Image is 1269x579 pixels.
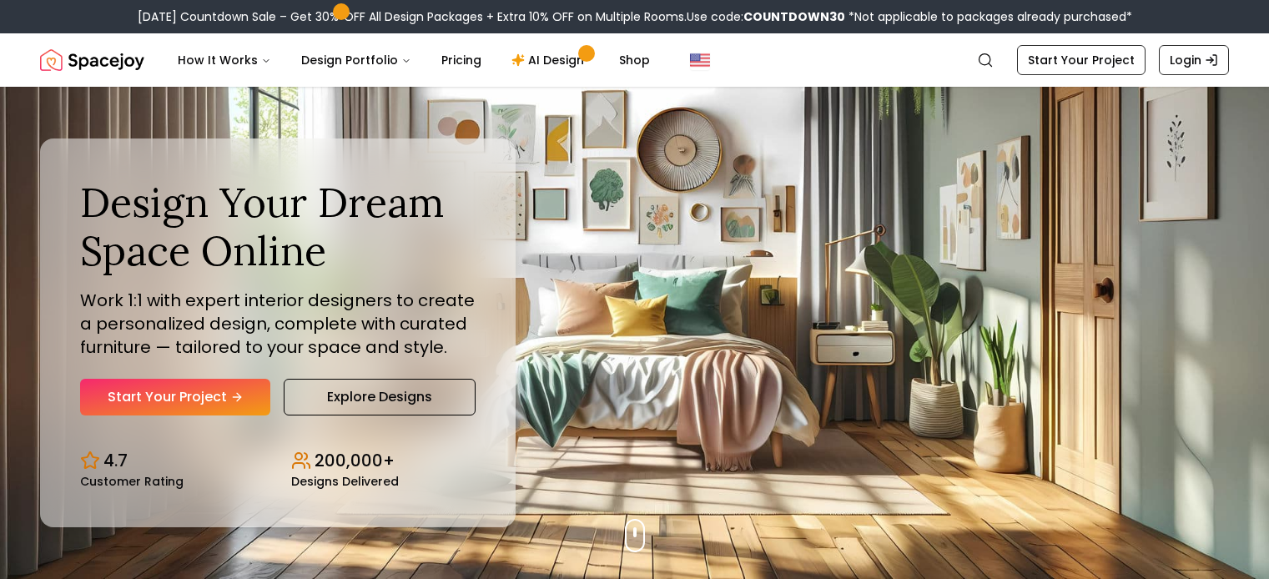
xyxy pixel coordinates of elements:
p: 4.7 [103,449,128,472]
div: Design stats [80,436,476,487]
a: Explore Designs [284,379,476,415]
small: Designs Delivered [291,476,399,487]
span: *Not applicable to packages already purchased* [845,8,1132,25]
p: 200,000+ [315,449,395,472]
span: Use code: [687,8,845,25]
a: Spacejoy [40,43,144,77]
button: Design Portfolio [288,43,425,77]
button: How It Works [164,43,285,77]
a: Shop [606,43,663,77]
a: Start Your Project [1017,45,1146,75]
p: Work 1:1 with expert interior designers to create a personalized design, complete with curated fu... [80,289,476,359]
a: Pricing [428,43,495,77]
div: [DATE] Countdown Sale – Get 30% OFF All Design Packages + Extra 10% OFF on Multiple Rooms. [138,8,1132,25]
nav: Main [164,43,663,77]
img: Spacejoy Logo [40,43,144,77]
a: AI Design [498,43,602,77]
a: Start Your Project [80,379,270,415]
img: United States [690,50,710,70]
a: Login [1159,45,1229,75]
nav: Global [40,33,1229,87]
h1: Design Your Dream Space Online [80,179,476,274]
b: COUNTDOWN30 [743,8,845,25]
small: Customer Rating [80,476,184,487]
